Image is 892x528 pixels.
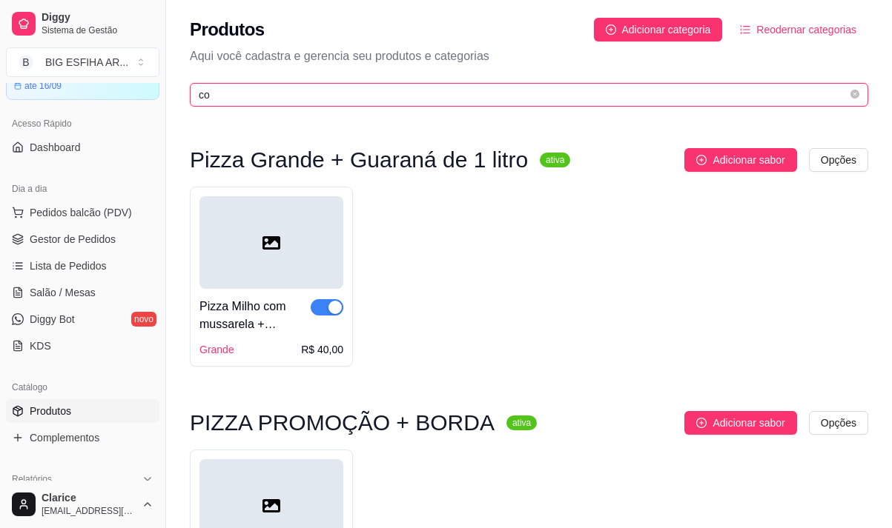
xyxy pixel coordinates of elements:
span: close-circle [850,90,859,98]
span: Diggy Bot [30,312,75,327]
p: Aqui você cadastra e gerencia seu produtos e categorias [190,47,868,65]
button: Adicionar sabor [684,411,796,435]
span: Dashboard [30,140,81,155]
span: Opções [821,152,856,168]
span: plus-circle [696,418,707,428]
span: Adicionar sabor [713,152,784,168]
div: Acesso Rápido [6,112,159,136]
h2: Produtos [190,18,265,41]
span: plus-circle [606,24,616,35]
span: plus-circle [696,155,707,165]
a: DiggySistema de Gestão [6,6,159,41]
article: até 16/09 [24,80,62,92]
span: close-circle [850,88,859,102]
span: Adicionar sabor [713,415,784,431]
button: Select a team [6,47,159,77]
button: Clarice[EMAIL_ADDRESS][DOMAIN_NAME] [6,487,159,522]
div: BIG ESFIHA AR ... [45,55,128,70]
div: R$ 40,00 [301,342,343,357]
a: KDS [6,334,159,358]
div: Dia a dia [6,177,159,201]
span: Diggy [42,11,153,24]
sup: ativa [506,415,537,430]
a: Gestor de Pedidos [6,227,159,251]
a: Produtos [6,399,159,423]
button: Opções [809,411,868,435]
h3: PIZZA PROMOÇÃO + BORDA [190,414,495,432]
div: Catálogo [6,375,159,399]
span: [EMAIL_ADDRESS][DOMAIN_NAME] [42,505,136,517]
h3: Pizza Grande + Guaraná de 1 litro [190,151,528,169]
sup: ativa [540,153,570,167]
span: ordered-list [740,24,750,35]
a: Dashboard [6,136,159,159]
span: KDS [30,338,51,353]
span: Complementos [30,430,99,445]
button: Pedidos balcão (PDV) [6,201,159,224]
button: Adicionar categoria [594,18,723,41]
a: Salão / Mesas [6,281,159,304]
span: Gestor de Pedidos [30,232,116,247]
span: Adicionar categoria [622,21,711,38]
span: Sistema de Gestão [42,24,153,36]
div: Grande [199,342,234,357]
span: Pedidos balcão (PDV) [30,205,132,220]
span: Opções [821,415,856,431]
input: Buscar por nome ou código do produto [199,87,848,103]
button: Reodernar categorias [728,18,868,41]
span: Lista de Pedidos [30,258,107,273]
button: Opções [809,148,868,172]
span: Produtos [30,404,71,418]
span: B [19,55,33,70]
div: Pizza Milho com mussarela + GUARANÁ DE 1 LITRO [199,298,311,333]
span: Reodernar categorias [756,21,856,38]
a: Complementos [6,426,159,450]
a: Lista de Pedidos [6,254,159,278]
span: Clarice [42,492,136,505]
span: Salão / Mesas [30,285,96,300]
a: Diggy Botnovo [6,307,159,331]
button: Adicionar sabor [684,148,796,172]
span: Relatórios [12,473,52,485]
